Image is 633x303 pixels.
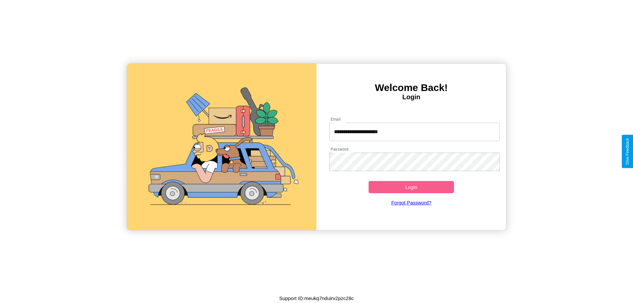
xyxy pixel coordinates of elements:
button: Login [369,181,454,193]
div: Give Feedback [625,138,630,165]
a: Forgot Password? [326,193,497,212]
h3: Welcome Back! [316,82,506,93]
label: Password [331,146,348,152]
label: Email [331,116,341,122]
h4: Login [316,93,506,101]
img: gif [127,64,316,230]
p: Support ID: meukq7nduirv2pzc28c [279,294,354,303]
